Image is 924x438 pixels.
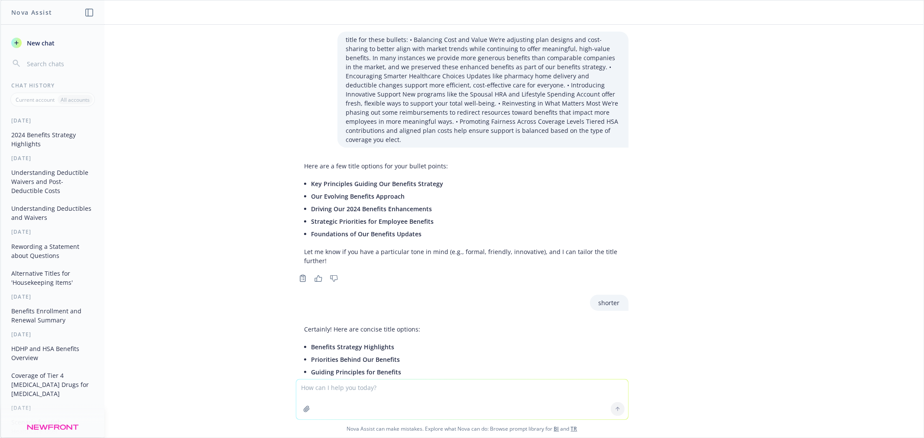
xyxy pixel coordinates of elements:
button: Understanding Deductible Waivers and Post-Deductible Costs [8,165,97,198]
button: Benefits Enrollment and Renewal Summary [8,304,97,327]
button: 2024 Benefits Strategy Highlights [8,128,97,151]
p: Current account [16,96,55,103]
button: Coverage of Tier 4 [MEDICAL_DATA] Drugs for [MEDICAL_DATA] [8,368,97,401]
div: [DATE] [1,155,104,162]
div: Chat History [1,82,104,89]
input: Search chats [25,58,94,70]
button: Rewording a Statement about Questions [8,239,97,263]
button: Alternative Titles for 'Housekeeping Items' [8,266,97,290]
span: Driving Our 2024 Benefits Enhancements [311,205,432,213]
div: [DATE] [1,228,104,235]
span: New chat [25,39,55,48]
a: BI [554,425,559,432]
svg: Copy to clipboard [299,274,307,282]
div: [DATE] [1,117,104,124]
button: HDHP and HSA Benefits Overview [8,341,97,365]
span: Benefits Strategy Highlights [311,343,395,351]
span: Key Principles Guiding Our Benefits Strategy [311,180,444,188]
p: Here are a few title options for your bullet points: [305,161,620,171]
span: Guiding Principles for Benefits [311,368,402,376]
div: [DATE] [1,404,104,412]
span: Foundations of Our Benefits Updates [311,230,422,238]
h1: Nova Assist [11,8,52,17]
a: TR [571,425,577,432]
p: Certainly! Here are concise title options: [305,325,468,334]
button: Understanding Deductibles and Waivers [8,201,97,225]
div: [DATE] [1,293,104,300]
span: Priorities Behind Our Benefits [311,355,400,364]
button: New chat [8,35,97,51]
p: title for these bullets: • Balancing Cost and Value We’re adjusting plan designs and cost-sharing... [346,35,620,144]
p: All accounts [61,96,90,103]
p: shorter [599,298,620,307]
span: Our Evolving Benefits Approach [311,192,405,200]
p: Let me know if you have a particular tone in mind (e.g., formal, friendly, innovative), and I can... [305,247,620,265]
div: [DATE] [1,331,104,338]
button: Thumbs down [327,272,341,284]
span: Strategic Priorities for Employee Benefits [311,217,434,225]
span: Nova Assist can make mistakes. Explore what Nova can do: Browse prompt library for and [4,420,920,438]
